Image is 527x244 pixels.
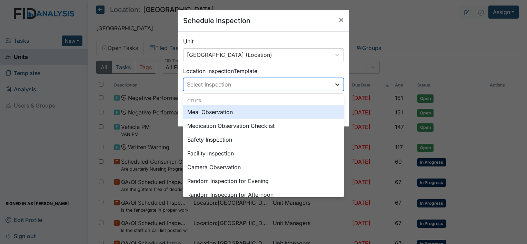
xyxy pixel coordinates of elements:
div: Other [183,98,344,104]
div: Medication Observation Checklist [183,119,344,133]
h5: Schedule Inspection [183,16,250,26]
label: Location Inspection Template [183,67,257,75]
div: Random Inspection for Afternoon [183,188,344,202]
div: Facility Inspection [183,146,344,160]
div: [GEOGRAPHIC_DATA] (Location) [187,51,272,59]
div: Camera Observation [183,160,344,174]
div: Safety Inspection [183,133,344,146]
span: × [338,14,344,24]
div: Meal Observation [183,105,344,119]
div: Random Inspection for Evening [183,174,344,188]
button: Close [333,10,349,29]
label: Unit [183,37,193,45]
div: Select Inspection [187,80,231,89]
